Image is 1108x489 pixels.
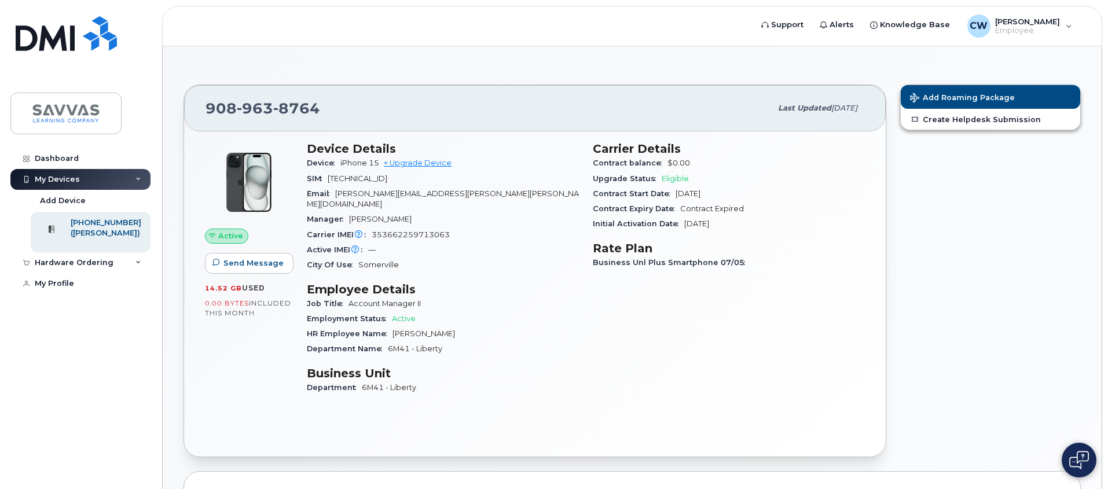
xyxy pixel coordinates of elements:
[388,344,442,353] span: 6M41 - Liberty
[348,299,421,308] span: Account Manager II
[307,383,362,392] span: Department
[307,282,579,296] h3: Employee Details
[676,189,700,198] span: [DATE]
[205,284,242,292] span: 14.52 GB
[273,100,320,117] span: 8764
[358,260,399,269] span: Somerville
[392,329,455,338] span: [PERSON_NAME]
[307,299,348,308] span: Job Title
[307,314,392,323] span: Employment Status
[593,142,865,156] h3: Carrier Details
[223,258,284,269] span: Send Message
[307,159,340,167] span: Device
[205,253,293,274] button: Send Message
[307,329,392,338] span: HR Employee Name
[667,159,690,167] span: $0.00
[205,299,249,307] span: 0.00 Bytes
[307,344,388,353] span: Department Name
[307,142,579,156] h3: Device Details
[593,219,684,228] span: Initial Activation Date
[307,174,328,183] span: SIM
[593,189,676,198] span: Contract Start Date
[307,189,335,198] span: Email
[684,219,709,228] span: [DATE]
[593,258,751,267] span: Business Unl Plus Smartphone 07/05
[680,204,744,213] span: Contract Expired
[362,383,416,392] span: 6M41 - Liberty
[340,159,379,167] span: iPhone 15
[328,174,387,183] span: [TECHNICAL_ID]
[307,366,579,380] h3: Business Unit
[901,85,1080,109] button: Add Roaming Package
[593,241,865,255] h3: Rate Plan
[307,230,372,239] span: Carrier IMEI
[593,174,662,183] span: Upgrade Status
[214,148,284,217] img: iPhone_15_Black.png
[778,104,831,112] span: Last updated
[206,100,320,117] span: 908
[237,100,273,117] span: 963
[901,109,1080,130] a: Create Helpdesk Submission
[1069,451,1089,469] img: Open chat
[593,204,680,213] span: Contract Expiry Date
[307,215,349,223] span: Manager
[307,189,579,208] span: [PERSON_NAME][EMAIL_ADDRESS][PERSON_NAME][PERSON_NAME][DOMAIN_NAME]
[831,104,857,112] span: [DATE]
[910,93,1015,104] span: Add Roaming Package
[242,284,265,292] span: used
[307,245,368,254] span: Active IMEI
[384,159,452,167] a: + Upgrade Device
[372,230,450,239] span: 353662259713063
[392,314,416,323] span: Active
[307,260,358,269] span: City Of Use
[218,230,243,241] span: Active
[662,174,689,183] span: Eligible
[593,159,667,167] span: Contract balance
[368,245,376,254] span: —
[349,215,412,223] span: [PERSON_NAME]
